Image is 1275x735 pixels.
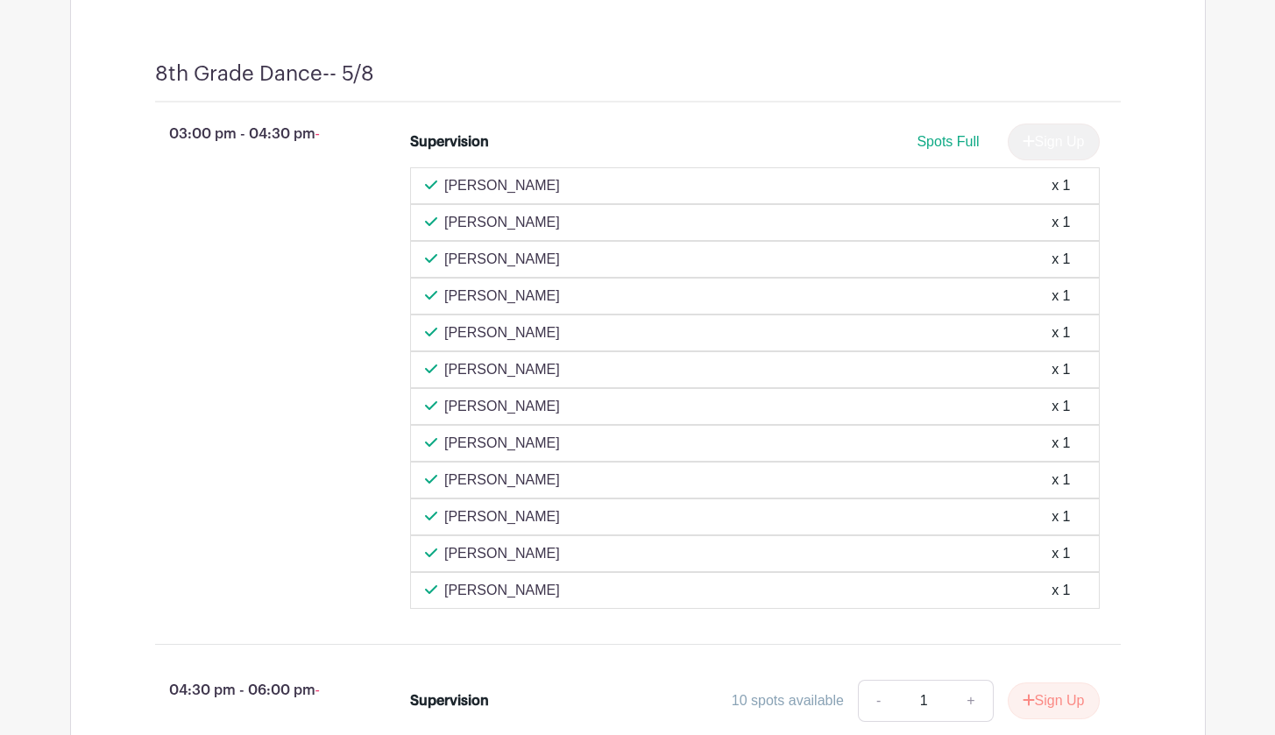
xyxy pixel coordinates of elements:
[410,131,489,152] div: Supervision
[444,543,560,564] p: [PERSON_NAME]
[444,506,560,527] p: [PERSON_NAME]
[444,580,560,601] p: [PERSON_NAME]
[1052,543,1070,564] div: x 1
[732,690,844,711] div: 10 spots available
[127,673,383,708] p: 04:30 pm - 06:00 pm
[410,690,489,711] div: Supervision
[444,212,560,233] p: [PERSON_NAME]
[858,680,898,722] a: -
[1052,212,1070,233] div: x 1
[444,175,560,196] p: [PERSON_NAME]
[444,322,560,343] p: [PERSON_NAME]
[444,359,560,380] p: [PERSON_NAME]
[315,126,320,141] span: -
[315,682,320,697] span: -
[155,61,374,87] h4: 8th Grade Dance-- 5/8
[1052,470,1070,491] div: x 1
[917,134,979,149] span: Spots Full
[1052,175,1070,196] div: x 1
[1052,359,1070,380] div: x 1
[444,249,560,270] p: [PERSON_NAME]
[444,396,560,417] p: [PERSON_NAME]
[1052,286,1070,307] div: x 1
[444,286,560,307] p: [PERSON_NAME]
[1052,322,1070,343] div: x 1
[1052,396,1070,417] div: x 1
[1052,433,1070,454] div: x 1
[949,680,993,722] a: +
[444,433,560,454] p: [PERSON_NAME]
[1052,506,1070,527] div: x 1
[127,117,383,152] p: 03:00 pm - 04:30 pm
[1008,682,1100,719] button: Sign Up
[444,470,560,491] p: [PERSON_NAME]
[1052,580,1070,601] div: x 1
[1052,249,1070,270] div: x 1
